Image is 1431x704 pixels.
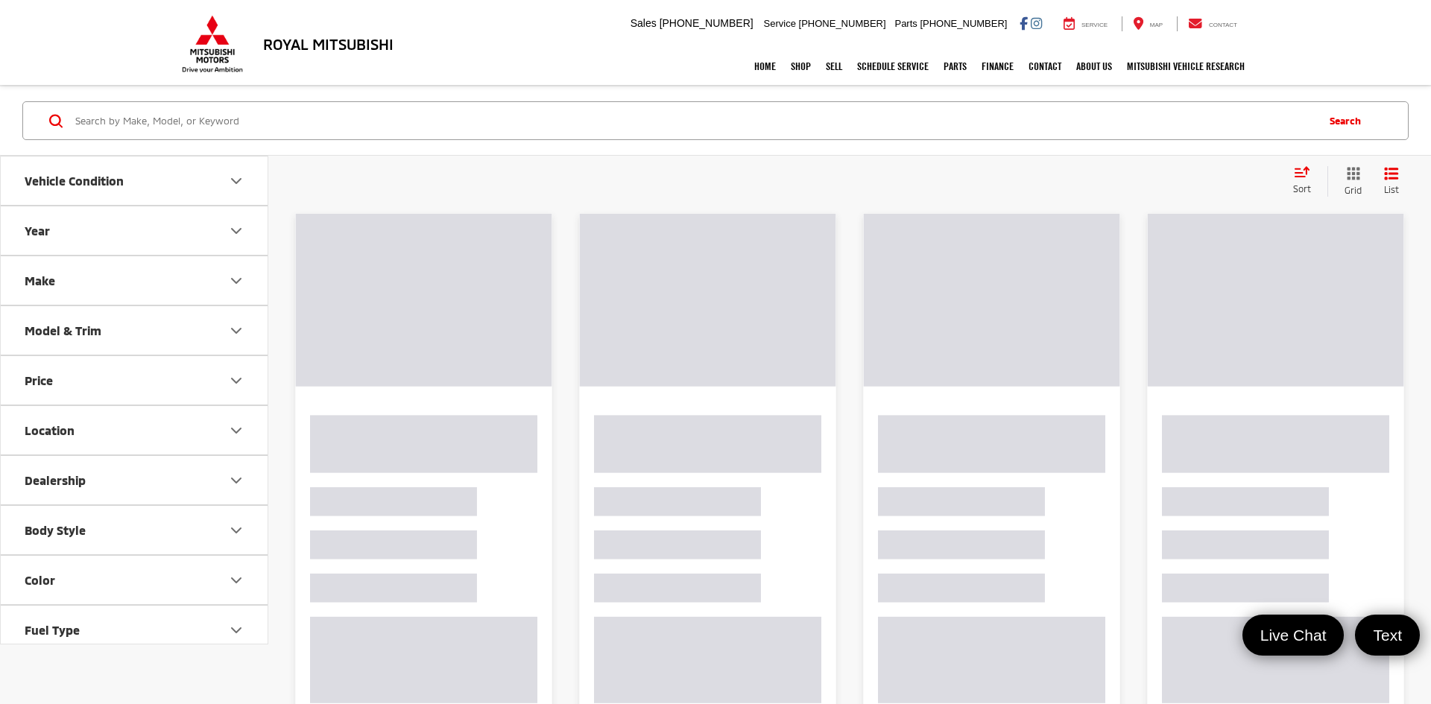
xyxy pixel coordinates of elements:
span: Sort [1293,183,1311,194]
span: Live Chat [1253,625,1334,645]
div: Vehicle Condition [227,172,245,190]
div: Price [25,373,53,387]
input: Search by Make, Model, or Keyword [74,103,1315,139]
div: Make [25,273,55,288]
div: Model & Trim [25,323,101,337]
div: Body Style [227,521,245,539]
div: Location [227,422,245,440]
span: Contact [1209,22,1237,28]
span: [PHONE_NUMBER] [799,18,886,29]
button: Vehicle ConditionVehicle Condition [1,156,269,205]
div: Dealership [25,473,86,487]
span: Parts [894,18,917,29]
span: Text [1365,625,1409,645]
a: Parts: Opens in a new tab [936,48,974,85]
button: YearYear [1,206,269,255]
button: Body StyleBody Style [1,506,269,554]
div: Dealership [227,472,245,489]
div: Body Style [25,523,86,537]
a: Text [1355,615,1420,656]
span: Map [1150,22,1163,28]
span: [PHONE_NUMBER] [920,18,1007,29]
h3: Royal Mitsubishi [263,36,394,52]
span: Sales [631,17,657,29]
span: [PHONE_NUMBER] [660,17,754,29]
div: Vehicle Condition [25,174,124,188]
a: Finance [974,48,1021,85]
a: Mitsubishi Vehicle Research [1119,48,1252,85]
button: MakeMake [1,256,269,305]
button: Grid View [1327,166,1373,197]
a: Facebook: Click to visit our Facebook page [1020,17,1028,29]
button: Search [1315,102,1383,139]
a: Instagram: Click to visit our Instagram page [1031,17,1042,29]
div: Make [227,272,245,290]
button: List View [1373,166,1410,197]
span: List [1384,183,1399,196]
a: Schedule Service: Opens in a new tab [850,48,936,85]
a: Live Chat [1242,615,1345,656]
span: Service [1081,22,1108,28]
div: Year [227,222,245,240]
a: About Us [1069,48,1119,85]
div: Color [227,571,245,589]
div: Location [25,423,75,437]
div: Price [227,372,245,390]
div: Fuel Type [25,623,80,637]
a: Home [747,48,783,85]
button: Fuel TypeFuel Type [1,606,269,654]
button: Select sort value [1286,166,1327,196]
img: Mitsubishi [179,15,246,73]
span: Grid [1345,184,1362,197]
div: Fuel Type [227,621,245,639]
a: Contact [1021,48,1069,85]
span: Service [764,18,796,29]
button: ColorColor [1,556,269,604]
button: LocationLocation [1,406,269,454]
div: Year [25,223,50,238]
a: Map [1122,16,1174,31]
a: Shop [783,48,818,85]
div: Color [25,573,55,587]
button: DealershipDealership [1,456,269,504]
a: Contact [1177,16,1248,31]
button: PricePrice [1,356,269,405]
a: Service [1052,16,1119,31]
div: Model & Trim [227,322,245,340]
button: Model & TrimModel & Trim [1,306,269,355]
a: Sell [818,48,850,85]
